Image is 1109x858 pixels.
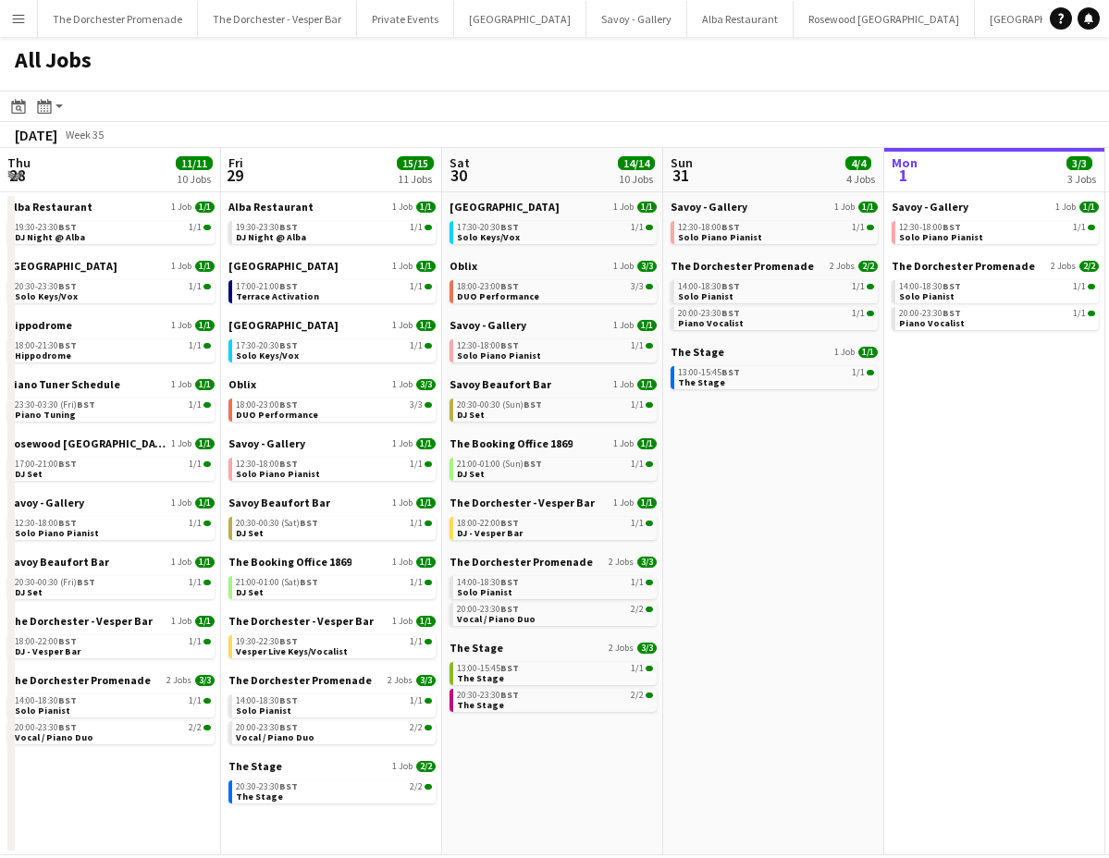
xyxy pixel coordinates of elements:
[392,379,413,390] span: 1 Job
[171,202,191,213] span: 1 Job
[228,318,339,332] span: Goring Hotel
[15,527,99,539] span: Solo Piano Pianist
[189,341,202,350] span: 1/1
[457,398,653,420] a: 20:30-00:30 (Sun)BST1/1DJ Set
[410,341,423,350] span: 1/1
[203,461,211,467] span: 1/1
[450,555,657,641] div: The Dorchester Promenade2 Jobs3/314:00-18:30BST1/1Solo Pianist20:00-23:30BST2/2Vocal / Piano Duo
[7,436,215,450] a: Rosewood [GEOGRAPHIC_DATA]1 Job1/1
[500,339,519,351] span: BST
[457,400,542,410] span: 20:30-00:30 (Sun)
[867,225,874,230] span: 1/1
[671,345,724,359] span: The Stage
[7,200,215,214] a: Alba Restaurant1 Job1/1
[228,496,330,509] span: Savoy Beaufort Bar
[171,320,191,331] span: 1 Job
[410,460,423,469] span: 1/1
[671,200,878,214] a: Savoy - Gallery1 Job1/1
[410,400,423,410] span: 3/3
[457,527,523,539] span: DJ - Vesper Bar
[7,496,215,555] div: Savoy - Gallery1 Job1/112:30-18:00BST1/1Solo Piano Pianist
[830,261,855,272] span: 2 Jobs
[15,280,211,301] a: 20:30-23:30BST1/1Solo Keys/Vox
[678,231,762,243] span: Solo Piano Pianist
[500,221,519,233] span: BST
[892,200,1099,214] a: Savoy - Gallery1 Job1/1
[58,339,77,351] span: BST
[15,468,43,480] span: DJ Set
[236,576,432,597] a: 21:00-01:00 (Sat)BST1/1DJ Set
[678,317,744,329] span: Piano Vocalist
[613,261,634,272] span: 1 Job
[671,200,747,214] span: Savoy - Gallery
[189,460,202,469] span: 1/1
[637,379,657,390] span: 1/1
[228,436,305,450] span: Savoy - Gallery
[236,282,298,291] span: 17:00-21:00
[867,284,874,289] span: 1/1
[899,221,1095,242] a: 12:30-18:00BST1/1Solo Piano Pianist
[450,200,657,214] a: [GEOGRAPHIC_DATA]1 Job1/1
[195,379,215,390] span: 1/1
[195,320,215,331] span: 1/1
[646,461,653,467] span: 1/1
[228,377,436,436] div: Oblix1 Job3/318:00-23:00BST3/3DUO Performance
[1051,261,1076,272] span: 2 Jobs
[7,436,167,450] span: Rosewood London
[687,1,794,37] button: Alba Restaurant
[7,259,117,273] span: Goring Hotel
[858,347,878,358] span: 1/1
[457,468,485,480] span: DJ Set
[189,400,202,410] span: 1/1
[171,557,191,568] span: 1 Job
[425,284,432,289] span: 1/1
[678,368,740,377] span: 13:00-15:45
[228,377,436,391] a: Oblix1 Job3/3
[1088,311,1095,316] span: 1/1
[236,460,298,469] span: 12:30-18:00
[450,555,593,569] span: The Dorchester Promenade
[671,345,878,393] div: The Stage1 Job1/113:00-15:45BST1/1The Stage
[721,307,740,319] span: BST
[899,280,1095,301] a: 14:00-18:30BST1/1Solo Pianist
[203,343,211,349] span: 1/1
[77,576,95,588] span: BST
[7,496,215,509] a: Savoy - Gallery1 Job1/1
[392,438,413,449] span: 1 Job
[450,436,657,496] div: The Booking Office 18691 Job1/121:00-01:00 (Sun)BST1/1DJ Set
[678,366,874,387] a: 13:00-15:45BST1/1The Stage
[457,349,541,362] span: Solo Piano Pianist
[852,309,865,318] span: 1/1
[15,398,211,420] a: 23:30-03:30 (Fri)BST1/1Piano Tuning
[203,284,211,289] span: 1/1
[15,517,211,538] a: 12:30-18:00BST1/1Solo Piano Pianist
[646,225,653,230] span: 1/1
[236,468,320,480] span: Solo Piano Pianist
[678,280,874,301] a: 14:00-18:30BST1/1Solo Pianist
[646,343,653,349] span: 1/1
[236,400,298,410] span: 18:00-23:00
[410,282,423,291] span: 1/1
[15,282,77,291] span: 20:30-23:30
[613,320,634,331] span: 1 Job
[410,223,423,232] span: 1/1
[1088,225,1095,230] span: 1/1
[7,496,84,509] span: Savoy - Gallery
[457,576,653,597] a: 14:00-18:30BST1/1Solo Pianist
[631,519,644,528] span: 1/1
[646,402,653,408] span: 1/1
[392,261,413,272] span: 1 Job
[457,223,519,232] span: 17:30-20:30
[450,377,551,391] span: Savoy Beaufort Bar
[450,318,657,332] a: Savoy - Gallery1 Job1/1
[236,578,318,587] span: 21:00-01:00 (Sat)
[637,557,657,568] span: 3/3
[195,202,215,213] span: 1/1
[1073,223,1086,232] span: 1/1
[7,259,215,273] a: [GEOGRAPHIC_DATA]1 Job1/1
[678,282,740,291] span: 14:00-18:30
[7,318,72,332] span: Hippodrome
[392,202,413,213] span: 1 Job
[300,517,318,529] span: BST
[279,339,298,351] span: BST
